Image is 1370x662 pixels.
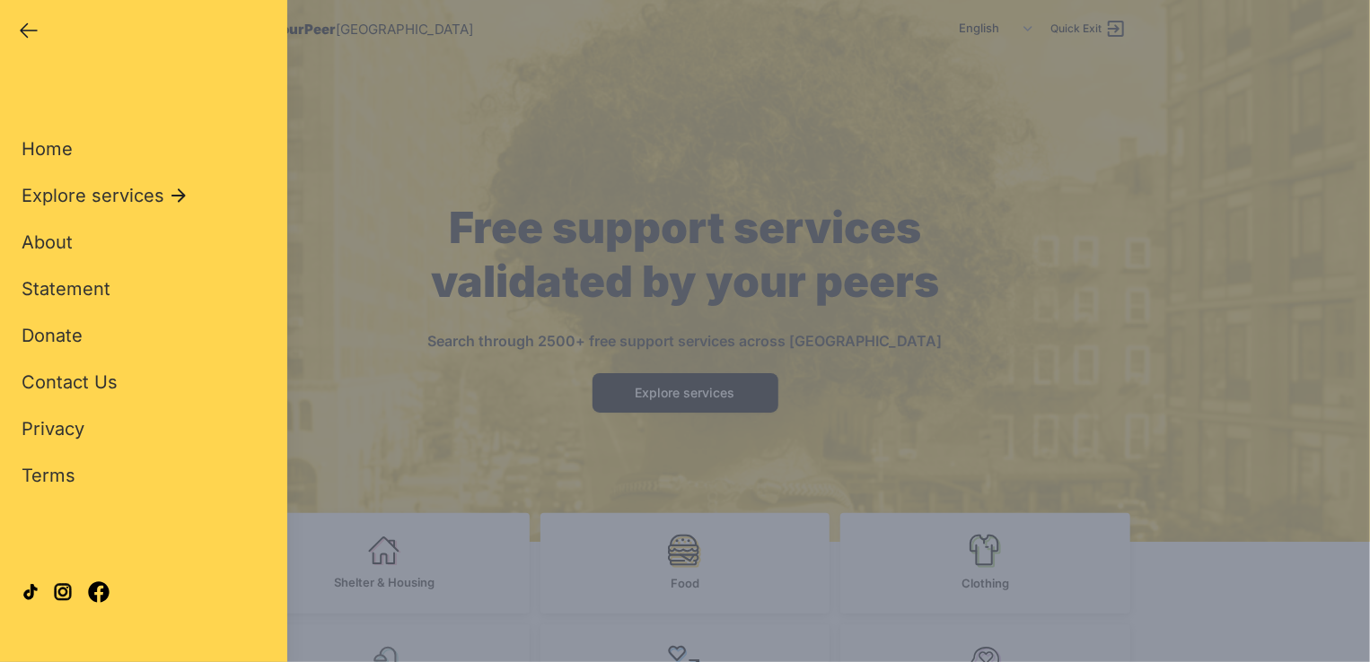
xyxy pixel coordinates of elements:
[22,230,73,255] a: About
[22,231,73,253] span: About
[22,183,164,208] span: Explore services
[22,325,83,346] span: Donate
[22,136,73,161] a: Home
[22,323,83,348] a: Donate
[22,416,84,441] a: Privacy
[22,418,84,440] span: Privacy
[22,138,73,160] span: Home
[22,183,189,208] button: Explore services
[22,371,118,393] span: Contact Us
[22,465,75,486] span: Terms
[22,278,110,300] span: Statement
[22,276,110,301] a: Statement
[22,463,75,488] a: Terms
[22,370,118,395] a: Contact Us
